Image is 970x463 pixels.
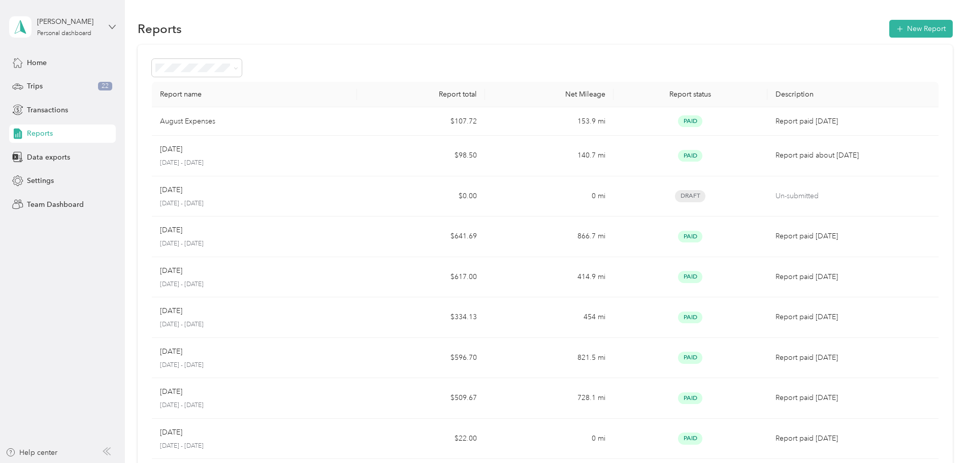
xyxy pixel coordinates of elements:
[678,392,702,404] span: Paid
[678,231,702,242] span: Paid
[160,401,349,410] p: [DATE] - [DATE]
[357,136,485,176] td: $98.50
[913,406,970,463] iframe: Everlance-gr Chat Button Frame
[485,338,613,379] td: 821.5 mi
[889,20,953,38] button: New Report
[357,419,485,459] td: $22.00
[98,82,112,91] span: 22
[485,257,613,298] td: 414.9 mi
[485,419,613,459] td: 0 mi
[775,150,930,161] p: Report paid about [DATE]
[357,82,485,107] th: Report total
[160,116,215,127] p: August Expenses
[485,378,613,419] td: 728.1 mi
[767,82,939,107] th: Description
[152,82,357,107] th: Report name
[160,144,182,155] p: [DATE]
[37,16,101,27] div: [PERSON_NAME]
[160,320,349,329] p: [DATE] - [DATE]
[775,271,930,283] p: Report paid [DATE]
[27,57,47,68] span: Home
[775,191,930,202] p: Un-submitted
[27,152,70,163] span: Data exports
[160,361,349,370] p: [DATE] - [DATE]
[27,175,54,186] span: Settings
[485,82,613,107] th: Net Mileage
[775,312,930,323] p: Report paid [DATE]
[678,271,702,283] span: Paid
[775,352,930,363] p: Report paid [DATE]
[775,392,930,404] p: Report paid [DATE]
[678,150,702,162] span: Paid
[357,257,485,298] td: $617.00
[357,107,485,136] td: $107.72
[160,442,349,451] p: [DATE] - [DATE]
[27,128,53,139] span: Reports
[357,217,485,257] td: $641.69
[160,346,182,357] p: [DATE]
[622,90,759,99] div: Report status
[27,199,84,210] span: Team Dashboard
[160,199,349,208] p: [DATE] - [DATE]
[775,433,930,444] p: Report paid [DATE]
[357,176,485,217] td: $0.00
[485,217,613,257] td: 866.7 mi
[485,136,613,176] td: 140.7 mi
[678,115,702,127] span: Paid
[357,378,485,419] td: $509.67
[160,386,182,397] p: [DATE]
[160,305,182,317] p: [DATE]
[678,312,702,323] span: Paid
[357,338,485,379] td: $596.70
[37,30,91,37] div: Personal dashboard
[678,433,702,444] span: Paid
[160,159,349,168] p: [DATE] - [DATE]
[678,352,702,363] span: Paid
[485,297,613,338] td: 454 mi
[160,265,182,276] p: [DATE]
[160,280,349,289] p: [DATE] - [DATE]
[160,427,182,438] p: [DATE]
[160,184,182,196] p: [DATE]
[675,190,705,202] span: Draft
[485,176,613,217] td: 0 mi
[160,239,349,249] p: [DATE] - [DATE]
[160,225,182,236] p: [DATE]
[27,81,43,91] span: Trips
[775,116,930,127] p: Report paid [DATE]
[775,231,930,242] p: Report paid [DATE]
[138,23,182,34] h1: Reports
[27,105,68,115] span: Transactions
[6,447,57,458] button: Help center
[357,297,485,338] td: $334.13
[485,107,613,136] td: 153.9 mi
